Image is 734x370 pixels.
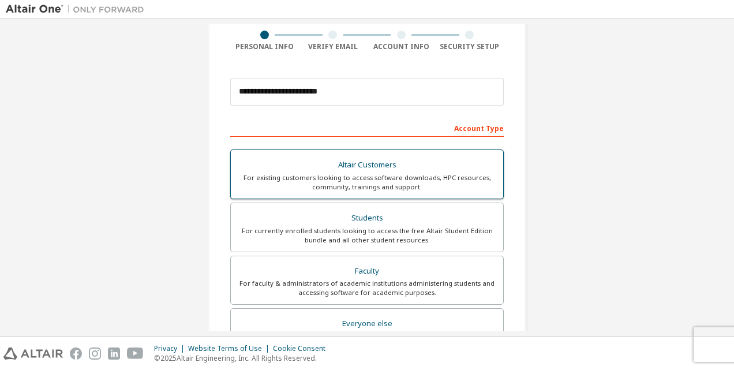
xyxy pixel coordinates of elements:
[238,226,496,245] div: For currently enrolled students looking to access the free Altair Student Edition bundle and all ...
[230,42,299,51] div: Personal Info
[436,42,504,51] div: Security Setup
[299,42,368,51] div: Verify Email
[70,347,82,360] img: facebook.svg
[238,263,496,279] div: Faculty
[367,42,436,51] div: Account Info
[6,3,150,15] img: Altair One
[89,347,101,360] img: instagram.svg
[238,279,496,297] div: For faculty & administrators of academic institutions administering students and accessing softwa...
[238,316,496,332] div: Everyone else
[3,347,63,360] img: altair_logo.svg
[238,210,496,226] div: Students
[238,157,496,173] div: Altair Customers
[127,347,144,360] img: youtube.svg
[238,173,496,192] div: For existing customers looking to access software downloads, HPC resources, community, trainings ...
[108,347,120,360] img: linkedin.svg
[273,344,332,353] div: Cookie Consent
[154,353,332,363] p: © 2025 Altair Engineering, Inc. All Rights Reserved.
[188,344,273,353] div: Website Terms of Use
[230,118,504,137] div: Account Type
[154,344,188,353] div: Privacy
